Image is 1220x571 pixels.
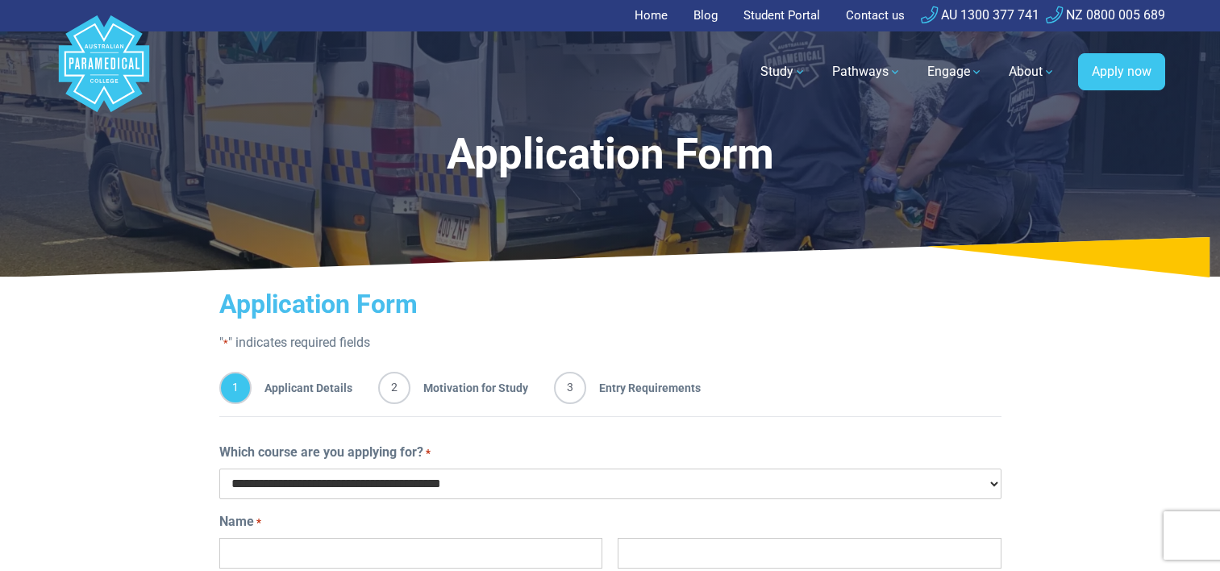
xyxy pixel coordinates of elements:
h1: Application Form [194,129,1026,180]
a: Apply now [1078,53,1165,90]
legend: Name [219,512,1001,531]
span: 2 [378,372,410,404]
a: Australian Paramedical College [56,31,152,113]
a: Study [751,49,816,94]
span: 1 [219,372,252,404]
span: Entry Requirements [586,372,701,404]
a: Pathways [822,49,911,94]
a: Engage [918,49,993,94]
p: " " indicates required fields [219,333,1001,352]
span: Motivation for Study [410,372,528,404]
a: AU 1300 377 741 [921,7,1039,23]
span: 3 [554,372,586,404]
h2: Application Form [219,289,1001,319]
span: Applicant Details [252,372,352,404]
label: Which course are you applying for? [219,443,431,462]
a: NZ 0800 005 689 [1046,7,1165,23]
a: About [999,49,1065,94]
